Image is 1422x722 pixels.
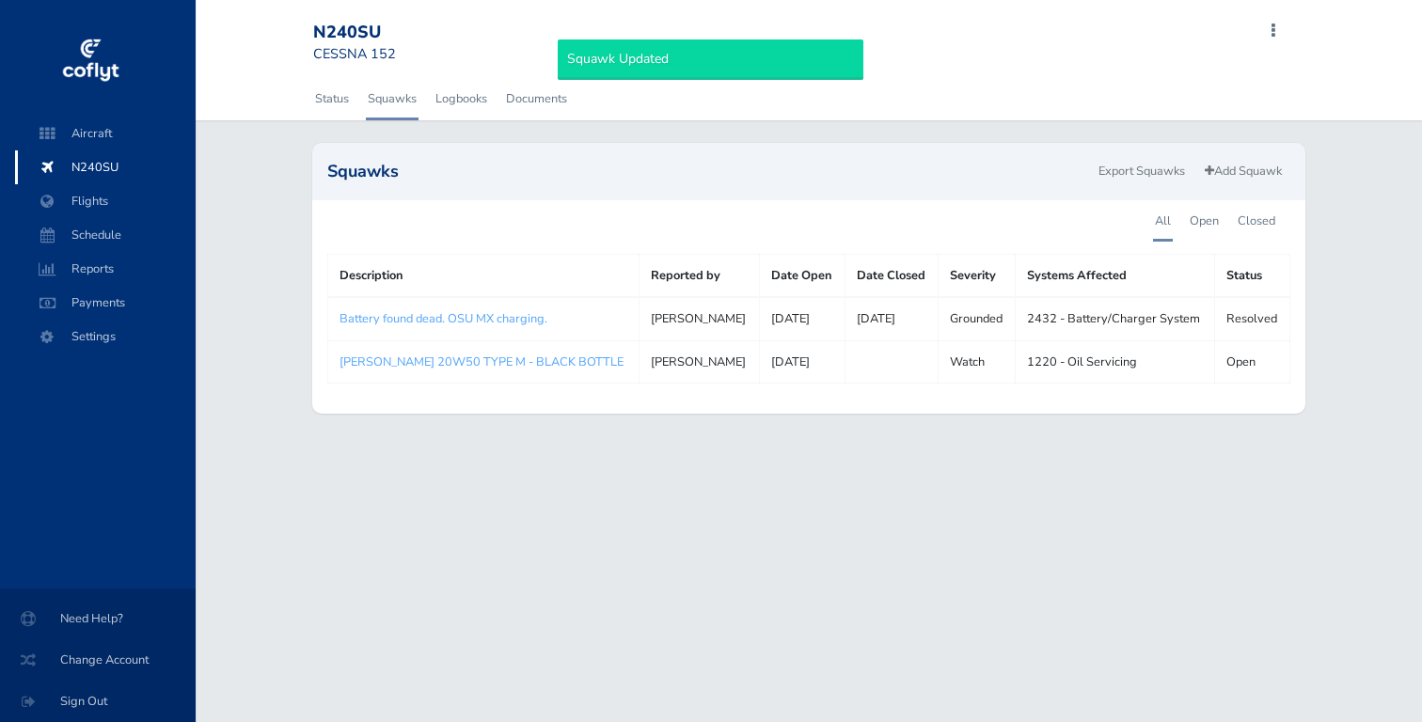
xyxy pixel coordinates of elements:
th: Description [327,254,640,297]
a: Export Squawks [1090,158,1193,185]
span: Payments [34,286,177,320]
td: [DATE] [760,297,845,340]
td: 1220 - Oil Servicing [1016,340,1215,383]
a: Documents [504,78,569,119]
th: Severity [938,254,1015,297]
h2: Squawks [327,163,1091,180]
th: Date Closed [845,254,938,297]
td: [PERSON_NAME] [640,297,760,340]
td: [DATE] [845,297,938,340]
td: [DATE] [760,340,845,383]
a: Add Squawk [1196,158,1290,185]
span: Reports [34,252,177,286]
span: N240SU [34,150,177,184]
a: Status [313,78,351,119]
span: Flights [34,184,177,218]
span: Sign Out [23,684,173,718]
a: Logbooks [434,78,489,119]
a: Squawks [366,78,419,119]
th: Date Open [760,254,845,297]
td: Grounded [938,297,1015,340]
span: Need Help? [23,602,173,636]
td: Watch [938,340,1015,383]
span: Schedule [34,218,177,252]
th: Status [1215,254,1290,297]
th: Reported by [640,254,760,297]
td: 2432 - Battery/Charger System [1016,297,1215,340]
div: N240SU [313,23,449,43]
td: Open [1215,340,1290,383]
a: Closed [1236,200,1275,242]
th: Systems Affected [1016,254,1215,297]
td: [PERSON_NAME] [640,340,760,383]
a: [PERSON_NAME] 20W50 TYPE M - BLACK BOTTLE [340,353,624,370]
span: Aircraft [34,117,177,150]
a: Open [1188,200,1221,242]
span: Settings [34,320,177,353]
img: coflyt logo [59,33,121,89]
td: Resolved [1215,297,1290,340]
span: Change Account [23,643,173,677]
small: CESSNA 152 [313,44,396,63]
a: Battery found dead. OSU MX charging. [340,310,547,327]
a: All [1153,200,1173,242]
div: Squawk Updated [558,39,863,79]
